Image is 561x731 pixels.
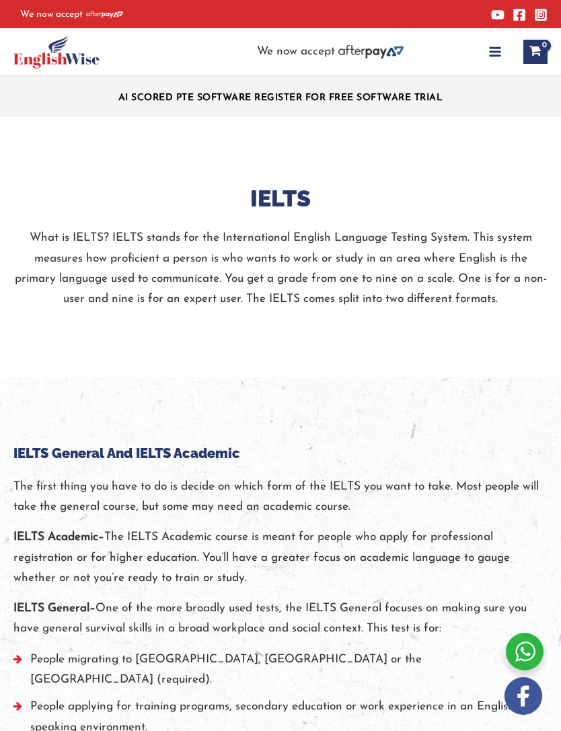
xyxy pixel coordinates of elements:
[491,8,504,22] a: YouTube
[13,599,548,640] p: One of the more broadly used tests, the IELTS General focuses on making sure you have general sur...
[108,82,453,110] aside: Header Widget 1
[86,11,123,18] img: Afterpay-Logo
[338,45,404,59] img: Afterpay-Logo
[13,35,100,69] img: cropped-ew-logo
[20,8,83,22] span: We now accept
[257,45,335,59] span: We now accept
[13,527,548,588] p: The IELTS Academic course is meant for people who apply for professional registration or for high...
[13,445,548,462] h3: IELTS General And IELTS Academic
[13,650,548,697] li: People migrating to [GEOGRAPHIC_DATA], [GEOGRAPHIC_DATA] or the [GEOGRAPHIC_DATA] (required).
[13,531,104,543] strong: IELTS Academic–
[513,8,526,22] a: Facebook
[13,184,548,213] h2: IELTS
[504,677,542,715] img: white-facebook.png
[13,603,96,614] strong: IELTS General–
[250,45,410,59] aside: Header Widget 2
[13,477,548,518] p: The first thing you have to do is decide on which form of the IELTS you want to take. Most people...
[534,8,548,22] a: Instagram
[13,228,548,309] p: What is IELTS? IELTS stands for the International English Language Testing System. This system me...
[118,93,443,103] a: AI SCORED PTE SOFTWARE REGISTER FOR FREE SOFTWARE TRIAL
